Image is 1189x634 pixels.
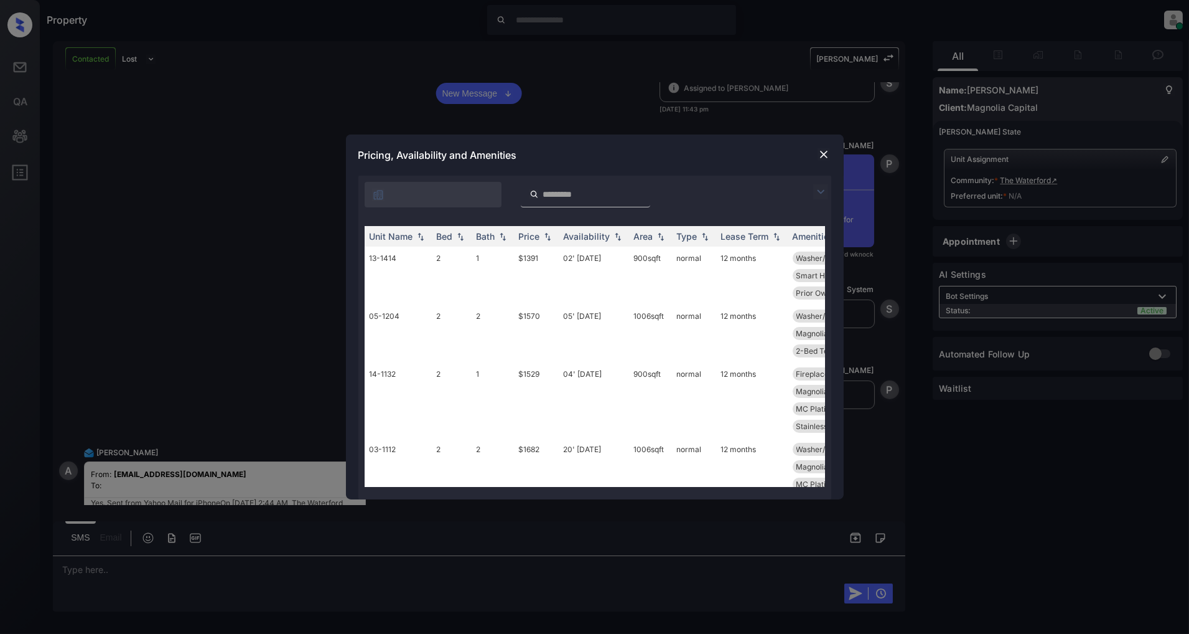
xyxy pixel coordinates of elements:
[432,305,472,362] td: 2
[699,232,711,241] img: sorting
[432,438,472,496] td: 2
[796,311,864,321] span: Washer/Dryer Up...
[796,422,852,431] span: Stainless steel...
[559,305,629,362] td: 05' [DATE]
[629,305,672,362] td: 1006 sqft
[796,329,856,338] span: Magnolia - Plat...
[472,247,514,305] td: 1
[497,232,509,241] img: sorting
[655,232,667,241] img: sorting
[370,231,413,242] div: Unit Name
[365,438,432,496] td: 03-1112
[564,231,610,242] div: Availability
[672,362,716,438] td: normal
[716,362,788,438] td: 12 months
[529,189,539,200] img: icon-zuma
[672,438,716,496] td: normal
[559,362,629,438] td: 04' [DATE]
[432,362,472,438] td: 2
[677,231,697,242] div: Type
[559,247,629,305] td: 02' [DATE]
[716,305,788,362] td: 12 months
[796,288,860,298] span: Prior Owner Ren...
[372,189,385,201] img: icon-zuma
[514,247,559,305] td: $1391
[813,184,828,199] img: icon-zuma
[346,135,844,176] div: Pricing, Availability and Amenities
[796,462,856,471] span: Magnolia - Plat...
[793,231,834,242] div: Amenities
[796,271,866,280] span: Smart Home Enab...
[716,247,788,305] td: 12 months
[629,438,672,496] td: 1006 sqft
[365,305,432,362] td: 05-1204
[559,438,629,496] td: 20' [DATE]
[818,148,830,161] img: close
[672,305,716,362] td: normal
[716,438,788,496] td: 12 months
[629,247,672,305] td: 900 sqft
[541,232,554,241] img: sorting
[796,480,860,489] span: MC Platinum Flo...
[672,247,716,305] td: normal
[634,231,653,242] div: Area
[477,231,495,242] div: Bath
[414,232,427,241] img: sorting
[796,369,829,379] span: Fireplace
[514,305,559,362] td: $1570
[796,346,860,356] span: 2-Bed Terrace L...
[437,231,453,242] div: Bed
[796,253,864,263] span: Washer/Dryer Up...
[472,305,514,362] td: 2
[721,231,769,242] div: Lease Term
[454,232,467,241] img: sorting
[365,247,432,305] td: 13-1414
[796,445,864,454] span: Washer/Dryer Up...
[519,231,540,242] div: Price
[770,232,783,241] img: sorting
[514,438,559,496] td: $1682
[432,247,472,305] td: 2
[472,362,514,438] td: 1
[365,362,432,438] td: 14-1132
[612,232,624,241] img: sorting
[514,362,559,438] td: $1529
[472,438,514,496] td: 2
[796,404,860,414] span: MC Platinum Flo...
[796,387,856,396] span: Magnolia - Plat...
[629,362,672,438] td: 900 sqft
